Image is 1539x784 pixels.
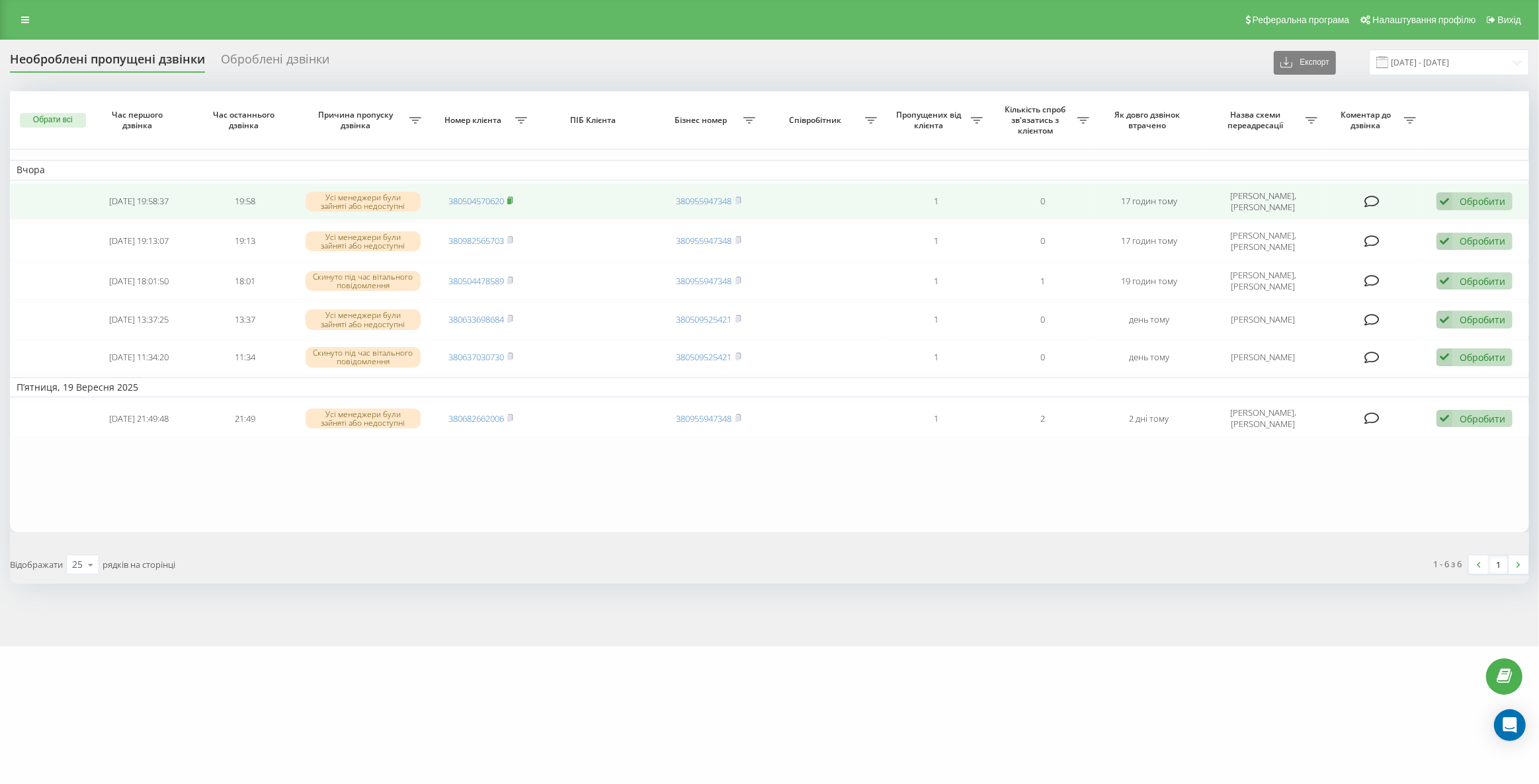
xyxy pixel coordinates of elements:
[890,110,972,130] span: Пропущених від клієнта
[1331,110,1404,130] span: Коментар до дзвінка
[305,110,409,130] span: Причина пропуску дзвінка
[192,262,299,299] td: 18:01
[677,235,732,247] a: 380955947348
[86,223,192,260] td: [DATE] 19:13:07
[192,400,299,437] td: 21:49
[1096,400,1202,437] td: 2 дні тому
[1434,557,1462,570] div: 1 - 6 з 6
[996,104,1077,136] span: Кількість спроб зв'язатись з клієнтом
[884,302,990,337] td: 1
[1460,351,1505,364] div: Обробити
[1489,555,1509,574] a: 1
[86,183,192,220] td: [DATE] 19:58:37
[1202,183,1324,220] td: [PERSON_NAME], [PERSON_NAME]
[103,559,175,570] span: рядків на сторінці
[662,115,743,126] span: Бізнес номер
[20,113,86,128] button: Обрати всі
[1096,223,1202,260] td: 17 годин тому
[204,110,288,130] span: Час останнього дзвінка
[884,223,990,260] td: 1
[1096,183,1202,220] td: 17 годин тому
[1460,313,1505,326] div: Обробити
[306,409,421,428] div: Усі менеджери були зайняті або недоступні
[306,231,421,251] div: Усі менеджери були зайняті або недоступні
[221,52,329,73] div: Оброблені дзвінки
[677,275,732,287] a: 380955947348
[97,110,181,130] span: Час першого дзвінка
[989,183,1096,220] td: 0
[1460,412,1505,425] div: Обробити
[10,559,63,570] span: Відображати
[86,340,192,375] td: [DATE] 11:34:20
[1202,340,1324,375] td: [PERSON_NAME]
[989,223,1096,260] td: 0
[1460,195,1505,208] div: Обробити
[192,223,299,260] td: 19:13
[1209,110,1306,130] span: Назва схеми переадресації
[72,558,83,571] div: 25
[677,351,732,363] a: 380509525421
[677,313,732,325] a: 380509525421
[677,195,732,207] a: 380955947348
[1253,15,1350,25] span: Реферальна програма
[448,275,504,287] a: 380504478589
[989,400,1096,437] td: 2
[989,262,1096,299] td: 1
[1498,15,1521,25] span: Вихід
[1096,262,1202,299] td: 19 годин тому
[1372,15,1476,25] span: Налаштування профілю
[448,412,504,424] a: 380682662006
[1107,110,1191,130] span: Як довго дзвінок втрачено
[1460,235,1505,247] div: Обробити
[1274,51,1336,75] button: Експорт
[10,160,1529,180] td: Вчора
[192,183,299,220] td: 19:58
[1460,275,1505,288] div: Обробити
[546,115,644,126] span: ПІБ Клієнта
[884,183,990,220] td: 1
[10,377,1529,397] td: П’ятниця, 19 Вересня 2025
[448,235,504,247] a: 380982565703
[448,351,504,363] a: 380637030730
[448,313,504,325] a: 380633698684
[448,195,504,207] a: 380504570620
[1202,400,1324,437] td: [PERSON_NAME], [PERSON_NAME]
[884,400,990,437] td: 1
[86,302,192,337] td: [DATE] 13:37:25
[989,340,1096,375] td: 0
[435,115,516,126] span: Номер клієнта
[884,340,990,375] td: 1
[1202,302,1324,337] td: [PERSON_NAME]
[1494,709,1526,741] div: Open Intercom Messenger
[306,192,421,212] div: Усі менеджери були зайняті або недоступні
[1202,262,1324,299] td: [PERSON_NAME], [PERSON_NAME]
[884,262,990,299] td: 1
[86,400,192,437] td: [DATE] 21:49:48
[1096,340,1202,375] td: день тому
[677,412,732,424] a: 380955947348
[192,340,299,375] td: 11:34
[86,262,192,299] td: [DATE] 18:01:50
[989,302,1096,337] td: 0
[769,115,865,126] span: Співробітник
[306,271,421,291] div: Скинуто під час вітального повідомлення
[1202,223,1324,260] td: [PERSON_NAME], [PERSON_NAME]
[306,309,421,329] div: Усі менеджери були зайняті або недоступні
[10,52,205,73] div: Необроблені пропущені дзвінки
[1096,302,1202,337] td: день тому
[306,347,421,367] div: Скинуто під час вітального повідомлення
[192,302,299,337] td: 13:37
